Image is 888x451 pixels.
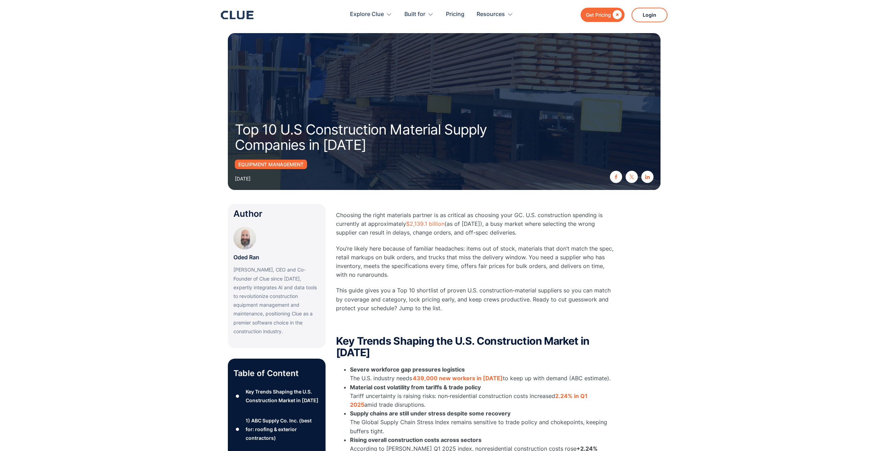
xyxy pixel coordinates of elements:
[404,3,425,25] div: Built for
[477,3,513,25] div: Resources
[350,436,482,443] strong: Rising overall construction costs across sectors
[336,244,615,280] p: You’re likely here because of familiar headaches: items out of stock, materials that don’t match ...
[446,3,464,25] a: Pricing
[233,387,320,405] a: ●Key Trends Shaping the U.S. Construction Market in [DATE]
[233,368,320,379] p: Table of Content
[233,391,242,402] div: ●
[614,175,618,179] img: facebook icon
[233,265,320,336] p: [PERSON_NAME], CEO and Co-Founder of Clue since [DATE], expertly integrates AI and data tools to ...
[611,10,622,19] div: 
[350,366,465,373] strong: Severe workforce gap pressures logistics
[404,3,434,25] div: Built for
[406,220,445,227] a: $2,139.1 billion
[350,365,615,383] li: The U.S. industry needs to keep up with demand (ABC estimate).
[477,3,505,25] div: Resources
[235,160,307,169] a: Equipment Management
[350,409,615,436] li: The Global Supply Chain Stress Index remains sensitive to trade policy and chokepoints, keeping b...
[586,10,611,19] div: Get Pricing
[235,174,251,183] div: [DATE]
[233,424,242,435] div: ●
[350,3,392,25] div: Explore Clue
[632,8,667,22] a: Login
[246,416,320,443] div: 1) ABC Supply Co. Inc. (best for: roofing & exterior contractors)
[645,175,650,179] img: linkedin icon
[350,3,384,25] div: Explore Clue
[350,384,481,391] strong: Material cost volatility from tariffs & trade policy
[233,253,259,262] p: Oded Ran
[233,209,320,218] div: Author
[336,320,615,328] p: ‍
[629,175,634,179] img: twitter X icon
[233,416,320,443] a: ●1) ABC Supply Co. Inc. (best for: roofing & exterior contractors)
[246,387,320,405] div: Key Trends Shaping the U.S. Construction Market in [DATE]
[581,8,625,22] a: Get Pricing
[350,410,510,417] strong: Supply chains are still under stress despite some recovery
[233,227,256,250] img: Oded Ran
[336,211,615,237] p: Choosing the right materials partner is as critical as choosing your GC. U.S. construction spendi...
[235,122,528,153] h1: Top 10 U.S Construction Material Supply Companies in [DATE]
[336,335,590,359] strong: Key Trends Shaping the U.S. Construction Market in [DATE]
[336,286,615,313] p: This guide gives you a Top 10 shortlist of proven U.S. construction-material suppliers so you can...
[413,375,503,382] a: 439,000 new workers in [DATE]
[350,383,615,410] li: Tariff uncertainty is raising risks: non‑residential construction costs increased amid trade disr...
